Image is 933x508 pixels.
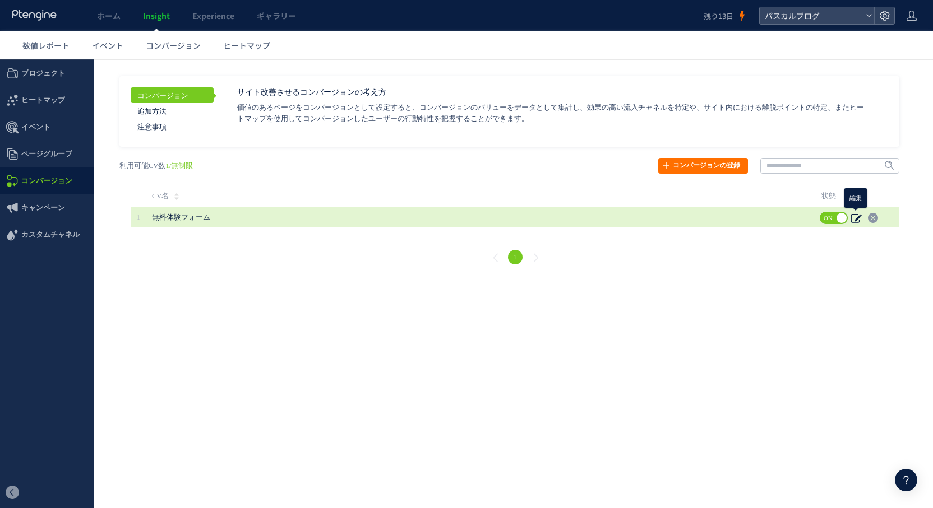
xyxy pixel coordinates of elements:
span: 無料体験フォーム [152,154,210,162]
span: Experience [192,10,234,21]
span: 1 [137,154,140,162]
span: ON [820,152,837,165]
span: ホーム [97,10,121,21]
span: イベント [92,40,123,51]
span: コンバージョン [21,108,72,135]
span: キャンペーン [21,135,65,162]
span: 残り13日 [704,11,733,21]
a: 状態 [821,125,846,148]
a: コンバージョンの登録 [658,99,748,114]
span: Insight [143,10,170,21]
span: 利用可能CV数 [119,99,193,114]
span: ヒートマップ [223,40,270,51]
span: CV名 [152,125,169,148]
span: ページグループ [21,81,72,108]
strong: 1/無制限 [165,102,193,110]
a: 追加方法 [131,44,214,59]
span: イベント [21,54,50,81]
span: コンバージョン [146,40,201,51]
p: 価値のあるページをコンバージョンとして設定すると、コンバージョンのバリューをデータとして集計し、効果の高い流入チャネルを特定や、サイト内における離脱ポイントの特定、またヒートマップを使用してコン... [237,43,869,65]
a: 注意事項 [131,59,214,75]
span: 数値レポート [22,40,70,51]
div: 編集 [844,129,867,148]
a: コンバージョン [131,28,214,44]
a: 1 [508,190,523,205]
span: カスタムチャネル [21,162,80,189]
span: プロジェクト [21,1,65,27]
span: パスカルブログ [761,7,861,24]
span: OFF [846,152,863,165]
p: サイト改善させるコンバージョンの考え方 [237,28,869,37]
span: ギャラリー [257,10,296,21]
span: ヒートマップ [21,27,65,54]
a: CV名 [152,125,179,148]
span: 状態 [821,125,836,148]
